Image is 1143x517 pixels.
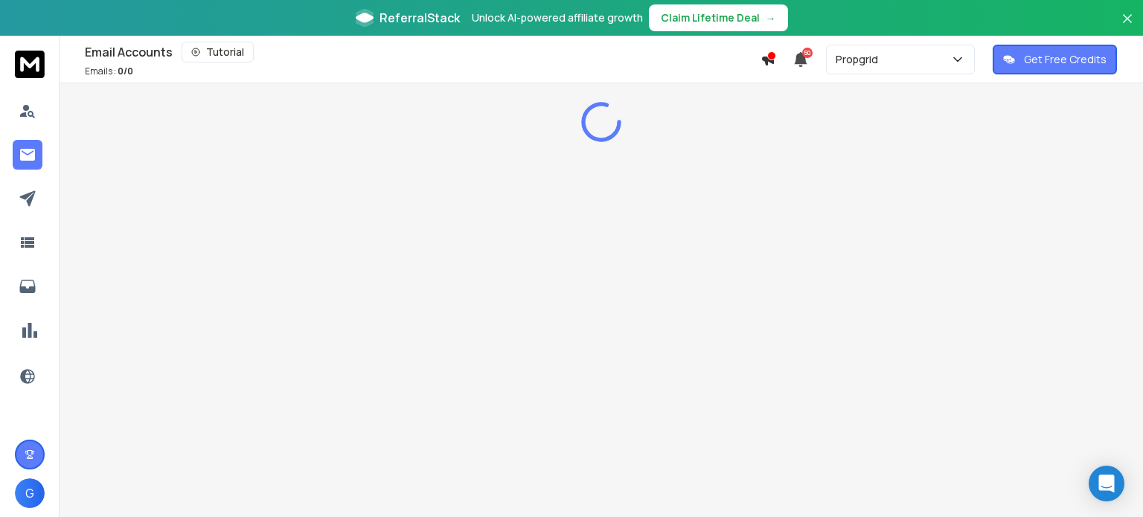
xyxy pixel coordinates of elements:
button: Get Free Credits [993,45,1117,74]
span: 0 / 0 [118,65,133,77]
div: Email Accounts [85,42,761,62]
p: Propgrid [836,52,884,67]
div: Open Intercom Messenger [1089,466,1124,501]
p: Get Free Credits [1024,52,1107,67]
p: Unlock AI-powered affiliate growth [472,10,643,25]
span: → [766,10,776,25]
span: ReferralStack [380,9,460,27]
button: Tutorial [182,42,254,62]
button: Claim Lifetime Deal→ [649,4,788,31]
button: G [15,478,45,508]
span: 50 [802,48,813,58]
button: Close banner [1118,9,1137,45]
p: Emails : [85,65,133,77]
